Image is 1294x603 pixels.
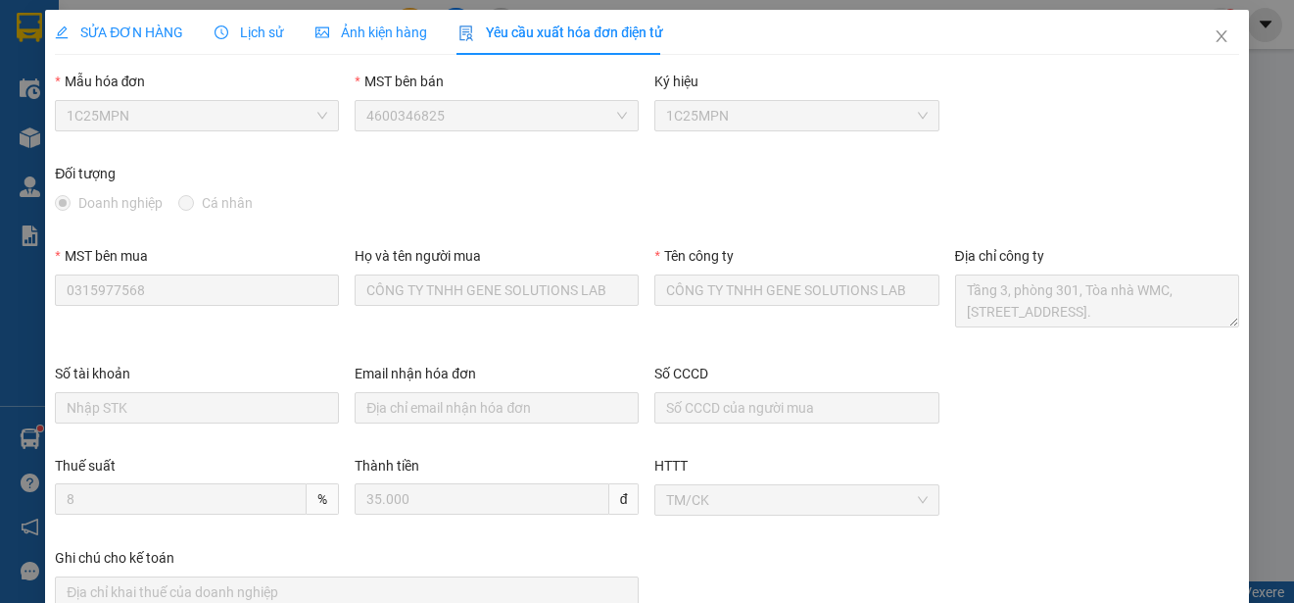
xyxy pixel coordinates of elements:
[55,366,130,381] label: Số tài khoản
[609,483,640,515] span: đ
[366,101,627,130] span: 4600346825
[654,366,708,381] label: Số CCCD
[215,25,284,40] span: Lịch sử
[55,166,116,181] label: Đối tượng
[1194,10,1249,65] button: Close
[315,25,427,40] span: Ảnh kiện hàng
[71,192,170,214] span: Doanh nghiệp
[215,25,228,39] span: clock-circle
[666,485,927,515] span: TM/CK
[67,101,327,130] span: 1C25MPN
[307,483,339,515] span: %
[458,25,663,40] span: Yêu cầu xuất hóa đơn điện tử
[654,74,698,89] label: Ký hiệu
[458,25,474,41] img: icon
[654,458,688,474] label: HTTT
[654,275,938,306] input: Tên công ty
[355,74,443,89] label: MST bên bán
[55,25,69,39] span: edit
[355,458,419,474] label: Thành tiền
[355,392,639,424] input: Email nhận hóa đơn
[955,275,1239,327] textarea: Địa chỉ công ty
[666,101,927,130] span: 1C25MPN
[55,483,307,515] input: Thuế suất
[1214,28,1229,44] span: close
[355,248,481,264] label: Họ và tên người mua
[355,366,476,381] label: Email nhận hóa đơn
[315,25,329,39] span: picture
[55,458,116,474] label: Thuế suất
[654,248,733,264] label: Tên công ty
[55,392,339,424] input: Số tài khoản
[55,25,183,40] span: SỬA ĐƠN HÀNG
[194,192,261,214] span: Cá nhân
[654,392,938,424] input: Số CCCD
[55,74,145,89] label: Mẫu hóa đơn
[55,275,339,306] input: MST bên mua
[955,248,1044,264] label: Địa chỉ công ty
[355,275,639,306] input: Họ và tên người mua
[55,550,174,566] label: Ghi chú cho kế toán
[55,248,147,264] label: MST bên mua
